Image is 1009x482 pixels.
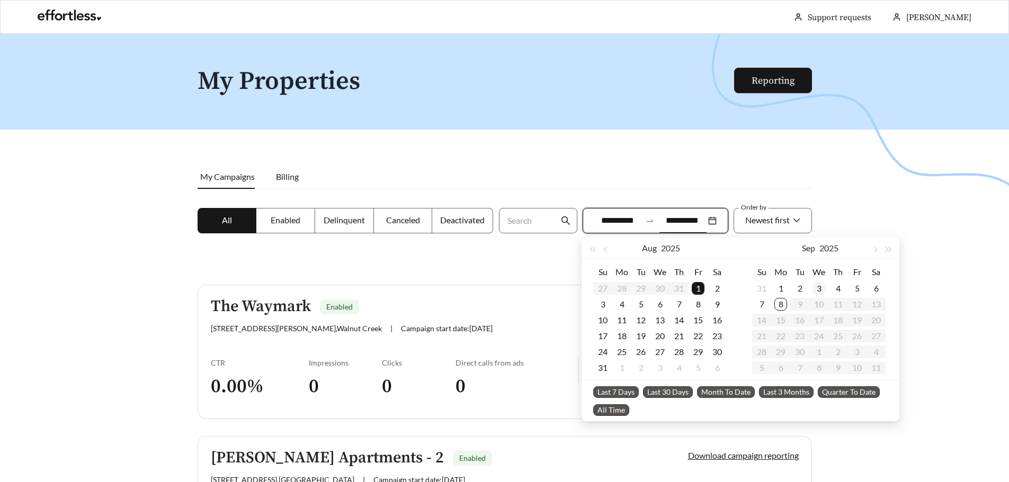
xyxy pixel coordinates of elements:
[669,263,689,280] th: Th
[867,280,886,296] td: 2025-09-06
[631,328,650,344] td: 2025-08-19
[708,328,727,344] td: 2025-08-23
[847,263,867,280] th: Fr
[771,280,790,296] td: 2025-09-01
[692,361,704,374] div: 5
[847,280,867,296] td: 2025-09-05
[673,345,685,358] div: 28
[211,358,309,367] div: CTR
[832,282,844,295] div: 4
[819,238,838,259] button: 2025
[456,375,578,398] h3: 0
[593,344,612,360] td: 2025-08-24
[689,328,708,344] td: 2025-08-22
[654,298,666,311] div: 6
[593,404,629,416] span: All Time
[752,280,771,296] td: 2025-08-31
[326,302,353,311] span: Enabled
[689,263,708,280] th: Fr
[759,386,814,398] span: Last 3 Months
[851,282,863,295] div: 5
[708,344,727,360] td: 2025-08-30
[669,344,689,360] td: 2025-08-28
[689,344,708,360] td: 2025-08-29
[711,330,724,342] div: 23
[809,280,828,296] td: 2025-09-03
[578,358,579,384] img: line
[689,296,708,312] td: 2025-08-08
[612,360,631,376] td: 2025-09-01
[612,344,631,360] td: 2025-08-25
[688,450,799,460] a: Download campaign reporting
[697,386,755,398] span: Month To Date
[673,361,685,374] div: 4
[612,263,631,280] th: Mo
[612,312,631,328] td: 2025-08-11
[673,314,685,326] div: 14
[654,314,666,326] div: 13
[643,386,693,398] span: Last 30 Days
[200,171,255,181] span: My Campaigns
[615,330,628,342] div: 18
[711,298,724,311] div: 9
[755,298,768,311] div: 7
[828,263,847,280] th: Th
[669,328,689,344] td: 2025-08-21
[635,345,647,358] div: 26
[593,360,612,376] td: 2025-08-31
[752,263,771,280] th: Su
[669,312,689,328] td: 2025-08-14
[222,215,232,225] span: All
[593,328,612,344] td: 2025-08-17
[211,298,311,315] h5: The Waymark
[790,263,809,280] th: Tu
[211,324,382,333] span: [STREET_ADDRESS][PERSON_NAME] , Walnut Creek
[752,296,771,312] td: 2025-09-07
[390,324,392,333] span: |
[645,216,655,225] span: to
[689,280,708,296] td: 2025-08-01
[708,296,727,312] td: 2025-08-09
[812,282,825,295] div: 3
[276,171,299,181] span: Billing
[711,345,724,358] div: 30
[673,330,685,342] div: 21
[661,238,680,259] button: 2025
[790,280,809,296] td: 2025-09-02
[631,312,650,328] td: 2025-08-12
[593,263,612,280] th: Su
[631,296,650,312] td: 2025-08-05
[650,312,669,328] td: 2025-08-13
[669,296,689,312] td: 2025-08-07
[593,296,612,312] td: 2025-08-03
[711,282,724,295] div: 2
[382,358,456,367] div: Clicks
[708,312,727,328] td: 2025-08-16
[612,328,631,344] td: 2025-08-18
[596,298,609,311] div: 3
[615,361,628,374] div: 1
[689,312,708,328] td: 2025-08-15
[631,344,650,360] td: 2025-08-26
[711,314,724,326] div: 16
[561,216,570,225] span: search
[596,314,609,326] div: 10
[650,328,669,344] td: 2025-08-20
[689,360,708,376] td: 2025-09-05
[774,298,787,311] div: 8
[708,280,727,296] td: 2025-08-02
[309,375,382,398] h3: 0
[867,263,886,280] th: Sa
[692,282,704,295] div: 1
[440,215,485,225] span: Deactivated
[654,330,666,342] div: 20
[615,314,628,326] div: 11
[692,298,704,311] div: 8
[774,282,787,295] div: 1
[734,68,812,93] button: Reporting
[808,12,871,23] a: Support requests
[669,360,689,376] td: 2025-09-04
[650,296,669,312] td: 2025-08-06
[324,215,365,225] span: Delinquent
[692,345,704,358] div: 29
